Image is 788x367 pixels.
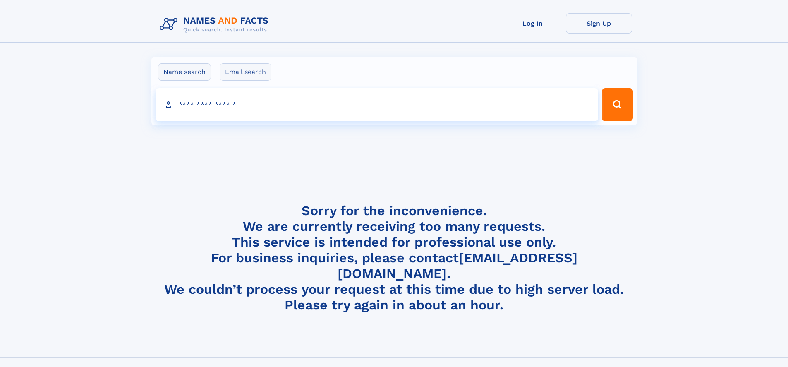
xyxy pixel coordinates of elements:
[156,88,599,121] input: search input
[338,250,577,281] a: [EMAIL_ADDRESS][DOMAIN_NAME]
[158,63,211,81] label: Name search
[566,13,632,34] a: Sign Up
[602,88,632,121] button: Search Button
[220,63,271,81] label: Email search
[156,203,632,313] h4: Sorry for the inconvenience. We are currently receiving too many requests. This service is intend...
[156,13,275,36] img: Logo Names and Facts
[500,13,566,34] a: Log In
